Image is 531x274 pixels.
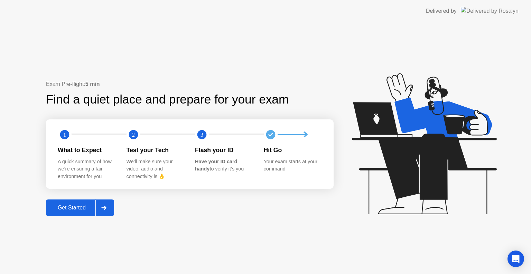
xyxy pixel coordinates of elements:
div: Hit Go [264,146,322,155]
div: Find a quiet place and prepare for your exam [46,90,290,109]
div: Exam Pre-flight: [46,80,334,88]
img: Delivered by Rosalyn [461,7,519,15]
text: 2 [132,131,134,138]
text: 3 [201,131,203,138]
div: Flash your ID [195,146,253,155]
div: Your exam starts at your command [264,158,322,173]
div: What to Expect [58,146,115,155]
b: Have your ID card handy [195,159,237,172]
div: A quick summary of how we’re ensuring a fair environment for you [58,158,115,180]
div: Delivered by [426,7,457,15]
div: to verify it’s you [195,158,253,173]
text: 1 [63,131,66,138]
button: Get Started [46,199,114,216]
div: Open Intercom Messenger [507,251,524,267]
div: We’ll make sure your video, audio and connectivity is 👌 [127,158,184,180]
div: Get Started [48,205,95,211]
div: Test your Tech [127,146,184,155]
b: 5 min [85,81,100,87]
